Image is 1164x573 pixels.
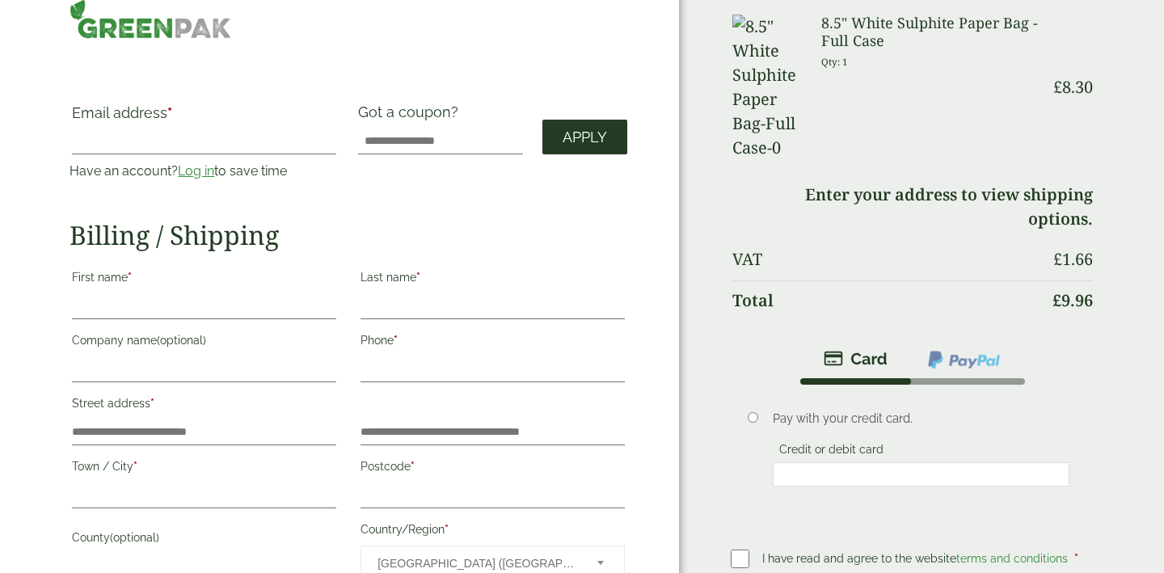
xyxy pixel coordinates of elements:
abbr: required [445,523,449,536]
h3: 8.5" White Sulphite Paper Bag - Full Case [821,15,1040,49]
bdi: 1.66 [1053,248,1093,270]
abbr: required [1074,552,1078,565]
small: Qty: 1 [821,56,848,68]
span: £ [1052,289,1061,311]
td: Enter your address to view shipping options. [732,175,1093,238]
abbr: required [411,460,415,473]
a: Log in [178,163,214,179]
abbr: required [150,397,154,410]
bdi: 9.96 [1052,289,1093,311]
h2: Billing / Shipping [70,220,627,251]
abbr: required [394,334,398,347]
bdi: 8.30 [1053,76,1093,98]
label: Country/Region [361,518,625,546]
label: Phone [361,329,625,356]
span: £ [1053,248,1062,270]
label: Town / City [72,455,336,482]
p: Pay with your credit card. [773,410,1069,428]
label: Street address [72,392,336,419]
p: Have an account? to save time [70,162,339,181]
iframe: Secure card payment input frame [778,467,1065,482]
label: Postcode [361,455,625,482]
th: Total [732,280,1041,320]
a: Apply [542,120,627,154]
span: £ [1053,76,1062,98]
label: County [72,526,336,554]
label: Company name [72,329,336,356]
span: (optional) [110,531,159,544]
label: Got a coupon? [358,103,465,129]
abbr: required [416,271,420,284]
a: terms and conditions [956,552,1068,565]
th: VAT [732,240,1041,279]
abbr: required [128,271,132,284]
img: ppcp-gateway.png [926,349,1002,370]
abbr: required [133,460,137,473]
label: Last name [361,266,625,293]
span: (optional) [157,334,206,347]
label: Credit or debit card [773,443,890,461]
label: First name [72,266,336,293]
span: Apply [563,129,607,146]
img: stripe.png [824,349,888,369]
label: Email address [72,106,336,129]
img: 8.5" White Sulphite Paper Bag-Full Case-0 [732,15,802,160]
span: I have read and agree to the website [762,552,1071,565]
abbr: required [167,104,172,121]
